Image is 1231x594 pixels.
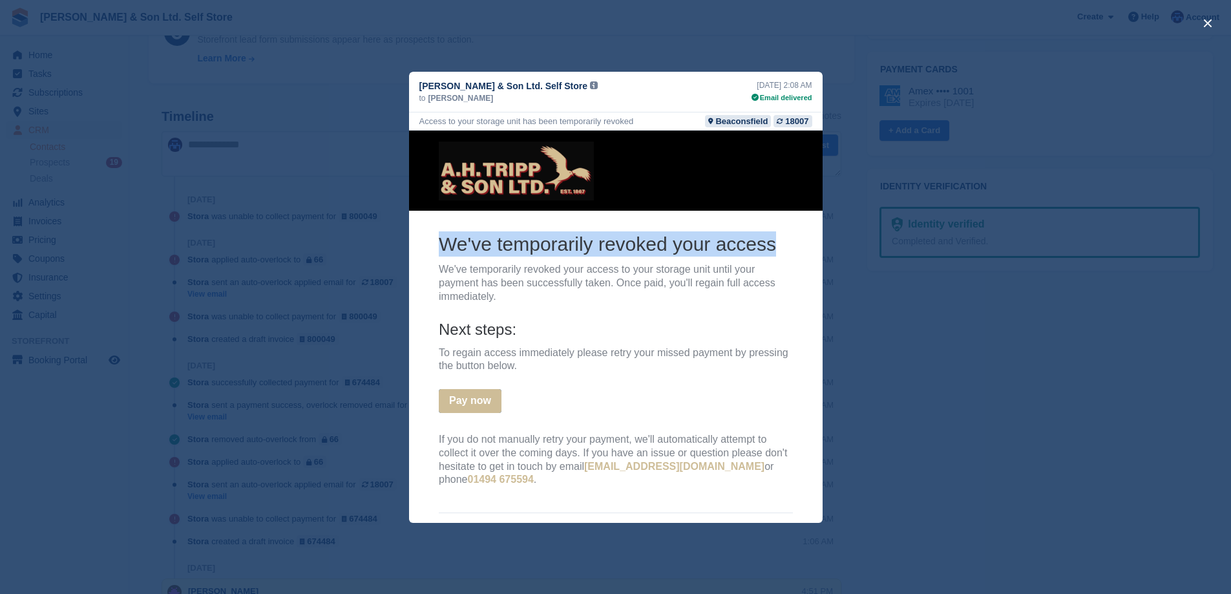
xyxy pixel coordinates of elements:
[419,80,588,92] span: [PERSON_NAME] & Son Ltd. Self Store
[752,80,812,91] div: [DATE] 2:08 AM
[705,115,771,127] a: Beaconsfield
[30,189,384,209] h4: Next steps:
[30,101,384,126] h2: We've temporarily revoked your access
[715,115,768,127] div: Beaconsfield
[30,133,384,173] p: We've temporarily revoked your access to your storage unit until your payment has been successful...
[59,343,125,354] a: 01494 675594
[1197,13,1218,34] button: close
[419,92,426,104] span: to
[175,330,355,341] a: [EMAIL_ADDRESS][DOMAIN_NAME]
[30,216,384,243] p: To regain access immediately please retry your missed payment by pressing the button below.
[590,81,598,89] img: icon-info-grey-7440780725fd019a000dd9b08b2336e03edf1995a4989e88bcd33f0948082b44.svg
[419,115,634,127] div: Access to your storage unit has been temporarily revoked
[752,92,812,103] div: Email delivered
[30,11,185,70] img: A.H.Tripp & Son Ltd. Self Store Logo
[30,259,92,282] a: Pay now
[30,302,384,356] p: If you do not manually retry your payment, we'll automatically attempt to collect it over the com...
[428,92,494,104] span: [PERSON_NAME]
[773,115,812,127] a: 18007
[785,115,808,127] div: 18007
